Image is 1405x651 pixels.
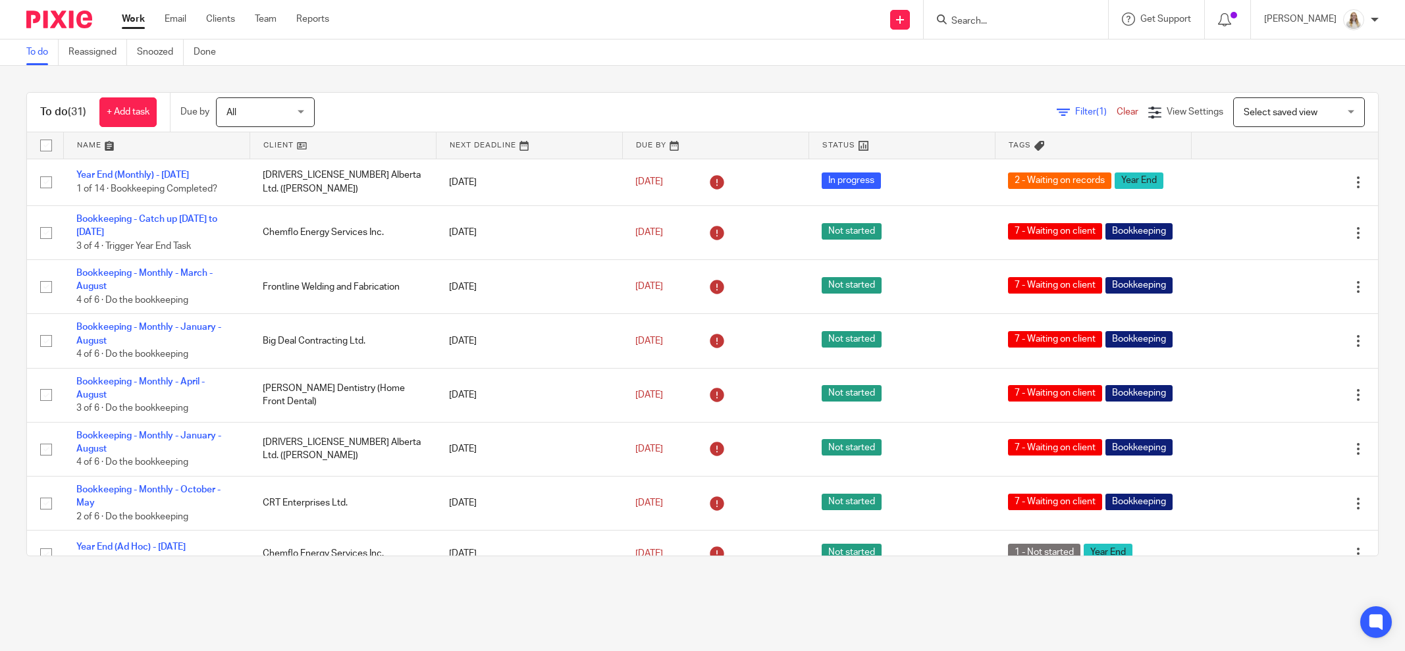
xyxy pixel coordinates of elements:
span: [DATE] [635,498,663,508]
span: 1 of 14 · Bookkeeping Completed? [76,184,217,194]
span: Not started [822,385,882,402]
h1: To do [40,105,86,119]
span: Bookkeeping [1105,439,1173,456]
span: 7 - Waiting on client [1008,331,1102,348]
span: Not started [822,439,882,456]
a: Email [165,13,186,26]
span: Get Support [1140,14,1191,24]
span: 7 - Waiting on client [1008,385,1102,402]
a: Bookkeeping - Monthly - October - May [76,485,221,508]
span: 4 of 6 · Do the bookkeeping [76,296,188,305]
span: Not started [822,223,882,240]
span: Year End [1084,544,1132,560]
span: [DATE] [635,178,663,187]
span: In progress [822,172,881,189]
td: [DATE] [436,159,622,205]
a: Reports [296,13,329,26]
span: 7 - Waiting on client [1008,494,1102,510]
span: Select saved view [1244,108,1317,117]
a: Bookkeeping - Monthly - January - August [76,431,221,454]
img: Pixie [26,11,92,28]
span: 2 of 6 · Do the bookkeeping [76,512,188,521]
p: Due by [180,105,209,118]
span: [DATE] [635,549,663,558]
p: [PERSON_NAME] [1264,13,1337,26]
a: Clients [206,13,235,26]
span: 3 of 4 · Trigger Year End Task [76,242,191,251]
span: View Settings [1167,107,1223,117]
td: [DRIVERS_LICENSE_NUMBER] Alberta Ltd. ([PERSON_NAME]) [250,159,436,205]
a: Team [255,13,277,26]
span: 7 - Waiting on client [1008,223,1102,240]
td: [DATE] [436,368,622,422]
span: Bookkeeping [1105,277,1173,294]
span: Year End [1115,172,1163,189]
span: 4 of 6 · Do the bookkeeping [76,458,188,467]
td: [DATE] [436,476,622,530]
td: [DATE] [436,314,622,368]
a: Year End (Ad Hoc) - [DATE] [76,542,186,552]
span: Filter [1075,107,1117,117]
td: Frontline Welding and Fabrication [250,260,436,314]
a: Bookkeeping - Monthly - March - August [76,269,213,291]
span: (31) [68,107,86,117]
td: [DRIVERS_LICENSE_NUMBER] Alberta Ltd. ([PERSON_NAME]) [250,422,436,476]
span: Bookkeeping [1105,331,1173,348]
a: Work [122,13,145,26]
a: To do [26,39,59,65]
a: Done [194,39,226,65]
span: All [226,108,236,117]
td: [DATE] [436,422,622,476]
span: 7 - Waiting on client [1008,277,1102,294]
span: Bookkeeping [1105,223,1173,240]
a: Bookkeeping - Catch up [DATE] to [DATE] [76,215,217,237]
span: (1) [1096,107,1107,117]
a: Reassigned [68,39,127,65]
span: 2 - Waiting on records [1008,172,1111,189]
span: Bookkeeping [1105,494,1173,510]
td: [PERSON_NAME] Dentistry (Home Front Dental) [250,368,436,422]
td: CRT Enterprises Ltd. [250,476,436,530]
span: [DATE] [635,228,663,237]
span: Not started [822,494,882,510]
span: [DATE] [635,336,663,346]
span: 7 - Waiting on client [1008,439,1102,456]
span: [DATE] [635,444,663,454]
td: [DATE] [436,260,622,314]
a: + Add task [99,97,157,127]
td: [DATE] [436,531,622,577]
td: Chemflo Energy Services Inc. [250,205,436,259]
input: Search [950,16,1069,28]
span: 4 of 6 · Do the bookkeeping [76,350,188,359]
a: Snoozed [137,39,184,65]
a: Bookkeeping - Monthly - January - August [76,323,221,345]
a: Year End (Monthly) - [DATE] [76,170,189,180]
td: [DATE] [436,205,622,259]
img: Headshot%2011-2024%20white%20background%20square%202.JPG [1343,9,1364,30]
a: Bookkeeping - Monthly - April - August [76,377,205,400]
span: [DATE] [635,390,663,400]
span: 3 of 6 · Do the bookkeeping [76,404,188,413]
span: Not started [822,277,882,294]
span: Not started [822,331,882,348]
span: Bookkeeping [1105,385,1173,402]
a: Clear [1117,107,1138,117]
span: Tags [1009,142,1031,149]
span: [DATE] [635,282,663,292]
span: Not started [822,544,882,560]
td: Chemflo Energy Services Inc. [250,531,436,577]
span: 1 - Not started [1008,544,1080,560]
td: Big Deal Contracting Ltd. [250,314,436,368]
